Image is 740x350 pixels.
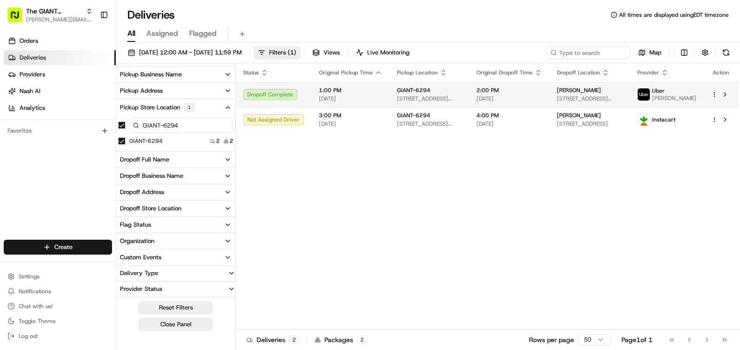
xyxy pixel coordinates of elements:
button: Organization [116,233,235,249]
span: Log out [19,332,38,340]
button: [PERSON_NAME][EMAIL_ADDRESS][PERSON_NAME][DOMAIN_NAME] [26,16,92,23]
button: Custom Events [116,249,235,265]
span: All [127,28,135,39]
button: Pickup Store Location1 [116,99,235,116]
h1: Deliveries [127,7,175,22]
span: Dropoff Location [557,69,600,76]
a: Analytics [4,101,116,115]
a: Deliveries [4,50,116,65]
span: All times are displayed using EDT timezone [619,11,729,19]
button: Notifications [4,285,112,298]
button: Settings [4,270,112,283]
div: Delivery Type [116,269,162,277]
span: [STREET_ADDRESS][PERSON_NAME] [397,120,462,128]
a: Providers [4,67,116,82]
span: Deliveries [20,54,46,62]
span: Original Dropoff Time [476,69,533,76]
span: GIANT-6294 [397,87,430,94]
span: Original Pickup Time [319,69,373,76]
button: The GIANT Company[PERSON_NAME][EMAIL_ADDRESS][PERSON_NAME][DOMAIN_NAME] [4,4,96,26]
div: Dropoff Business Name [120,172,183,180]
div: Pickup Store Location [120,103,195,112]
span: [PERSON_NAME] [652,94,696,102]
img: 1736555255976-a54dd68f-1ca7-489b-9aae-adbdc363a1c4 [9,89,26,106]
div: Custom Events [120,253,161,262]
button: Dropoff Business Name [116,168,235,184]
button: Views [308,46,344,59]
span: Pickup Location [397,69,438,76]
p: Welcome 👋 [9,37,169,52]
span: Pylon [92,158,112,165]
button: Toggle Theme [4,315,112,328]
span: [STREET_ADDRESS] [557,120,622,128]
button: Pickup Address [116,83,235,99]
span: 2 [230,137,233,145]
div: Dropoff Full Name [120,155,169,164]
div: Start new chat [32,89,152,98]
div: Favorites [4,123,112,138]
span: Provider [637,69,659,76]
span: 2 [216,137,220,145]
div: 1 [184,103,195,112]
span: [PERSON_NAME] [557,112,601,119]
button: Chat with us! [4,300,112,313]
button: Dropoff Address [116,184,235,200]
span: [DATE] [476,120,542,128]
span: Map [649,48,661,57]
input: Clear [24,60,153,70]
div: Deliveries [247,335,299,344]
span: [PERSON_NAME] [557,87,601,94]
button: Dropoff Store Location [116,201,235,216]
div: Provider Status [116,285,166,293]
div: Page 1 of 1 [621,335,653,344]
div: Flag Status [120,221,151,229]
button: Refresh [720,46,733,59]
span: [DATE] [319,95,382,102]
span: Orders [20,37,38,45]
span: [STREET_ADDRESS][PERSON_NAME] [397,95,462,102]
p: Rows per page [529,335,574,344]
button: Create [4,240,112,255]
span: Views [324,48,340,57]
button: Map [634,46,666,59]
button: Pickup Business Name [116,67,235,82]
img: profile_uber_ahold_partner.png [638,88,650,101]
button: Flag Status [116,217,235,233]
input: Type to search [547,46,630,59]
a: Orders [4,34,116,48]
span: Live Monitoring [367,48,410,57]
span: 4:00 PM [476,112,542,119]
span: Status [243,69,259,76]
div: Pickup Business Name [120,70,182,79]
span: Assigned [146,28,178,39]
button: Dropoff Full Name [116,152,235,168]
span: 3:00 PM [319,112,382,119]
span: Providers [20,70,45,79]
div: Dropoff Address [120,188,164,196]
input: Pickup Store Location [129,118,233,133]
div: Packages [315,335,367,344]
div: Organization [120,237,154,245]
div: Pickup Address [120,87,163,95]
div: Dropoff Store Location [120,204,181,213]
button: Filters(1) [254,46,300,59]
span: [DATE] 12:00 AM - [DATE] 11:59 PM [139,48,242,57]
span: Analytics [20,104,45,112]
a: 📗Knowledge Base [6,131,75,148]
span: Flagged [189,28,217,39]
button: [DATE] 12:00 AM - [DATE] 11:59 PM [124,46,246,59]
button: The GIANT Company [26,7,82,16]
span: Filters [269,48,296,57]
div: 2 [357,336,367,344]
span: Create [54,243,73,251]
div: Action [711,69,731,76]
span: Chat with us! [19,303,53,310]
button: Log out [4,330,112,343]
a: Powered byPylon [66,157,112,165]
span: ( 1 ) [288,48,296,57]
button: Reset Filters [139,301,213,314]
img: Nash [9,9,28,28]
span: Instacart [652,116,675,123]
